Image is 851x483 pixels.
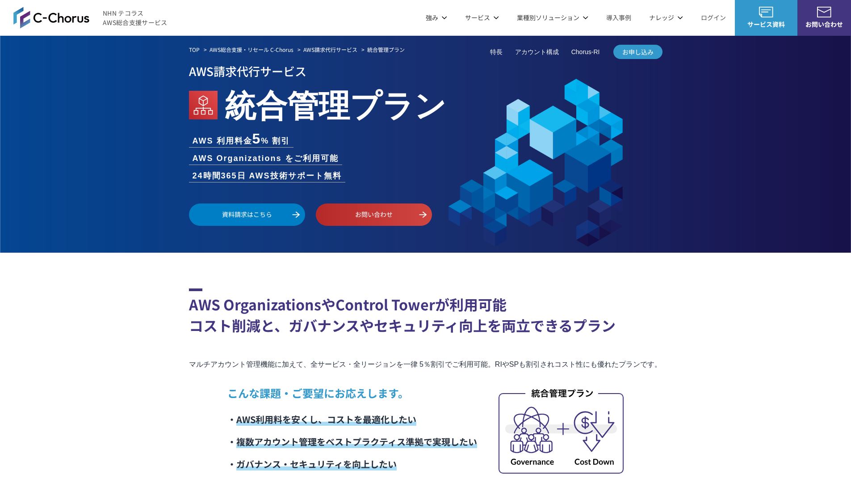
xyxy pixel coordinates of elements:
[13,7,89,28] img: AWS総合支援サービス C-Chorus
[13,7,168,28] a: AWS総合支援サービス C-ChorusNHN テコラスAWS総合支援サービス
[225,80,446,126] em: 統合管理プラン
[303,46,357,54] a: AWS請求代行サービス
[189,203,305,226] a: 資料請求はこちら
[701,13,726,22] a: ログイン
[465,13,499,22] p: サービス
[759,7,773,17] img: AWS総合支援サービス C-Chorus サービス資料
[490,47,503,57] a: 特長
[613,45,662,59] a: お申し込み
[252,131,261,147] span: 5
[571,47,600,57] a: Chorus-RI
[189,153,342,165] li: AWS Organizations をご利用可能
[606,13,631,22] a: 導入事例
[517,13,588,22] p: 業種別ソリューション
[649,13,683,22] p: ナレッジ
[189,288,662,336] h2: AWS OrganizationsやControl Towerが利用可能 コスト削減と、ガバナンスやセキュリティ向上を両立できるプラン
[499,387,624,474] img: 統合管理プラン_内容イメージ
[189,91,218,119] img: AWS Organizations
[735,20,797,29] span: サービス資料
[236,458,397,470] span: ガバナンス・セキュリティを向上したい
[817,7,831,17] img: お問い合わせ
[227,431,477,453] li: ・
[210,46,293,54] a: AWS総合支援・リセール C-Chorus
[189,61,662,80] p: AWS請求代行サービス
[613,47,662,57] span: お申し込み
[227,453,477,475] li: ・
[426,13,447,22] p: 強み
[797,20,851,29] span: お問い合わせ
[189,170,345,182] li: 24時間365日 AWS技術サポート無料
[236,435,477,448] span: 複数アカウント管理をベストプラクティス準拠で実現したい
[189,46,200,54] a: TOP
[367,46,405,53] em: 統合管理プラン
[236,413,416,426] span: AWS利用料を安くし、コストを最適化したい
[189,358,662,371] p: マルチアカウント管理機能に加えて、全サービス・全リージョンを一律 5％割引でご利用可能。RIやSPも割引されコスト性にも優れたプランです。
[103,8,168,27] span: NHN テコラス AWS総合支援サービス
[227,385,477,401] p: こんな課題・ご要望にお応えします。
[189,131,294,147] li: AWS 利用料金 % 割引
[227,408,477,431] li: ・
[515,47,559,57] a: アカウント構成
[316,203,432,226] a: お問い合わせ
